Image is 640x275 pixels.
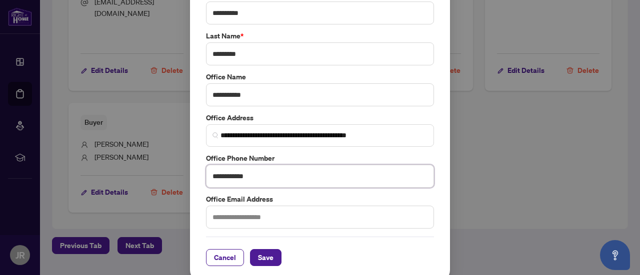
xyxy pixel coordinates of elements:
span: Save [258,250,273,266]
label: Office Email Address [206,194,434,205]
label: Office Phone Number [206,153,434,164]
button: Open asap [600,240,630,270]
button: Save [250,249,281,266]
label: Office Name [206,71,434,82]
label: Office Address [206,112,434,123]
label: Last Name [206,30,434,41]
span: Cancel [214,250,236,266]
img: search_icon [212,132,218,138]
button: Cancel [206,249,244,266]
